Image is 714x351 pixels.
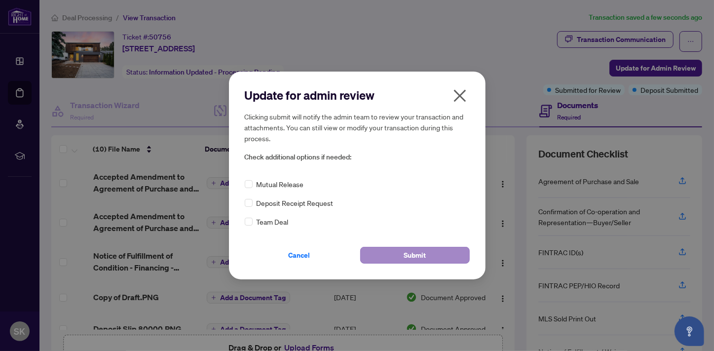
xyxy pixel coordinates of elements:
span: Cancel [289,247,310,263]
span: Team Deal [257,216,289,227]
span: Submit [404,247,426,263]
h5: Clicking submit will notify the admin team to review your transaction and attachments. You can st... [245,111,470,144]
span: Deposit Receipt Request [257,197,334,208]
button: Cancel [245,247,354,264]
button: Open asap [675,316,704,346]
h2: Update for admin review [245,87,470,103]
button: Submit [360,247,470,264]
span: Check additional options if needed: [245,152,470,163]
span: close [452,88,468,104]
span: Mutual Release [257,179,304,190]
